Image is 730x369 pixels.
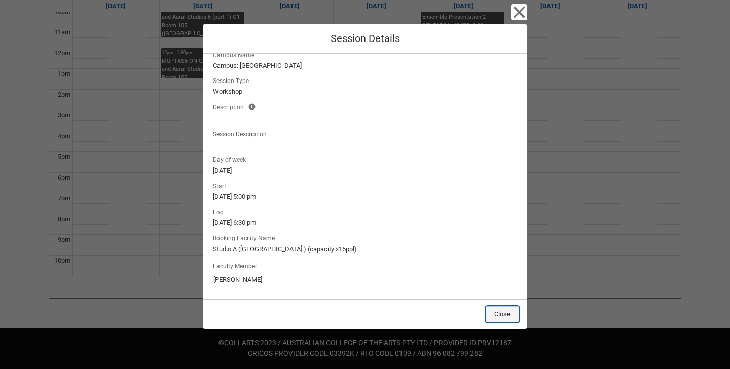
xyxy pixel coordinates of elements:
[213,74,253,86] span: Session Type
[511,4,527,20] button: Close
[213,244,517,254] lightning-formatted-text: Studio A ([GEOGRAPHIC_DATA].) (capacity x15ppl)
[213,260,261,271] label: Faculty Member
[213,232,279,243] span: Booking Facility Name
[213,192,517,202] lightning-formatted-text: [DATE] 5:00 pm
[213,49,259,60] span: Campus Name
[213,206,228,217] span: End
[213,128,271,139] span: Session Description
[213,87,517,97] lightning-formatted-text: Workshop
[213,218,517,228] lightning-formatted-text: [DATE] 6:30 pm
[331,32,400,45] span: Session Details
[213,61,517,71] lightning-formatted-text: Campus: [GEOGRAPHIC_DATA]
[213,166,517,176] lightning-formatted-text: [DATE]
[213,101,248,112] span: Description
[213,153,250,165] span: Day of week
[486,306,519,322] button: Close
[213,180,230,191] span: Start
